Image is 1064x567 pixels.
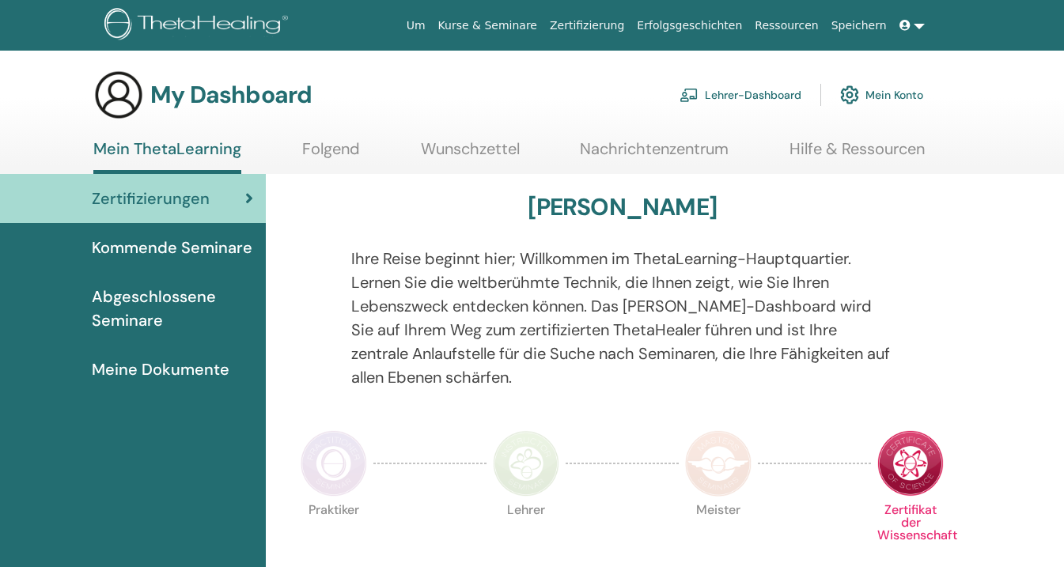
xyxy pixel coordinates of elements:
[92,285,253,332] span: Abgeschlossene Seminare
[630,11,748,40] a: Erfolgsgeschichten
[150,81,312,109] h3: My Dashboard
[92,357,229,381] span: Meine Dokumente
[93,70,144,120] img: generic-user-icon.jpg
[421,139,520,170] a: Wunschzettel
[400,11,432,40] a: Um
[92,236,252,259] span: Kommende Seminare
[351,247,894,389] p: Ihre Reise beginnt hier; Willkommen im ThetaLearning-Hauptquartier. Lernen Sie die weltberühmte T...
[877,430,944,497] img: Certificate of Science
[685,430,752,497] img: Master
[301,430,367,497] img: Practitioner
[580,139,729,170] a: Nachrichtenzentrum
[680,88,699,102] img: chalkboard-teacher.svg
[789,139,925,170] a: Hilfe & Ressourcen
[840,77,923,112] a: Mein Konto
[493,430,559,497] img: Instructor
[825,11,893,40] a: Speichern
[748,11,824,40] a: Ressourcen
[840,81,859,108] img: cog.svg
[680,77,801,112] a: Lehrer-Dashboard
[93,139,241,174] a: Mein ThetaLearning
[92,187,210,210] span: Zertifizierungen
[104,8,293,43] img: logo.png
[432,11,543,40] a: Kurse & Seminare
[543,11,630,40] a: Zertifizierung
[528,193,717,221] h3: [PERSON_NAME]
[302,139,360,170] a: Folgend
